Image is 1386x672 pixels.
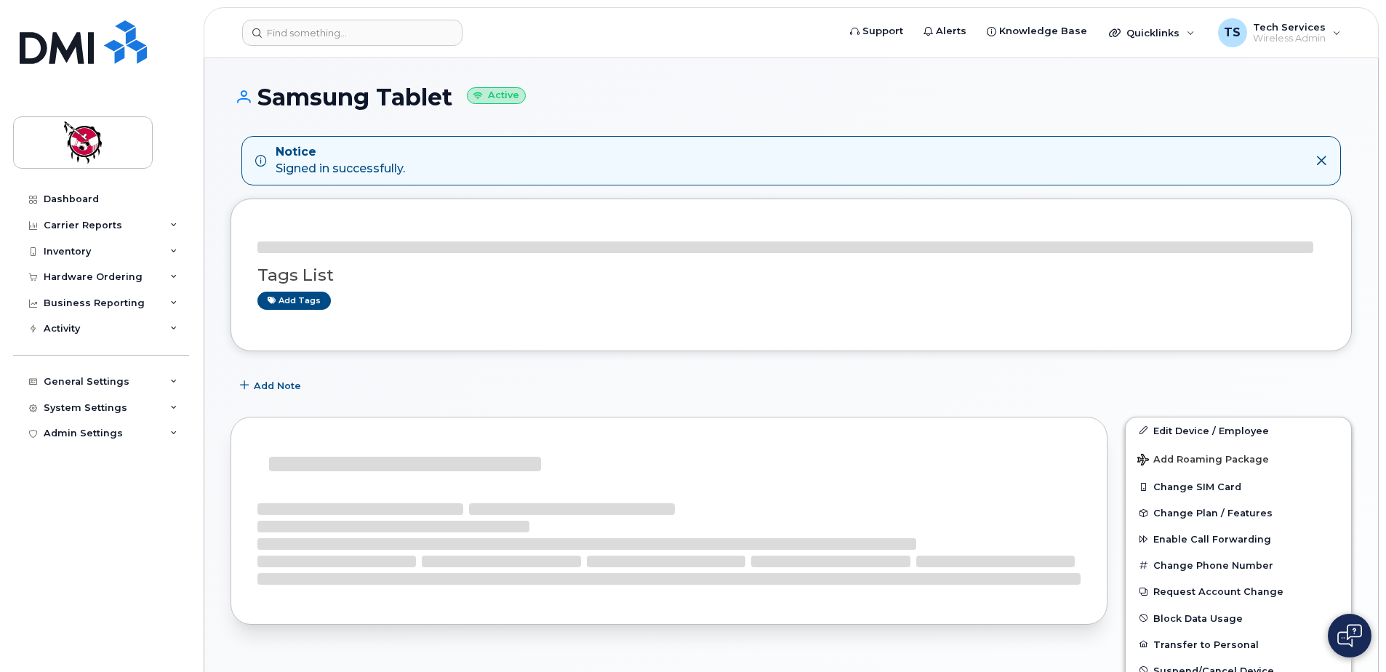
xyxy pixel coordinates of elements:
button: Change Phone Number [1126,552,1351,578]
small: Active [467,87,526,104]
button: Add Roaming Package [1126,444,1351,473]
h3: Tags List [257,266,1325,284]
button: Add Note [231,373,313,399]
a: Add tags [257,292,331,310]
button: Change Plan / Features [1126,500,1351,526]
strong: Notice [276,144,405,161]
button: Request Account Change [1126,578,1351,604]
span: Change Plan / Features [1153,508,1273,519]
span: Add Note [254,379,301,393]
h1: Samsung Tablet [231,84,1352,110]
div: Signed in successfully. [276,144,405,177]
img: Open chat [1337,624,1362,647]
button: Change SIM Card [1126,473,1351,500]
span: Enable Call Forwarding [1153,534,1271,545]
button: Enable Call Forwarding [1126,526,1351,552]
button: Block Data Usage [1126,605,1351,631]
a: Edit Device / Employee [1126,417,1351,444]
button: Transfer to Personal [1126,631,1351,657]
span: Add Roaming Package [1137,454,1269,468]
